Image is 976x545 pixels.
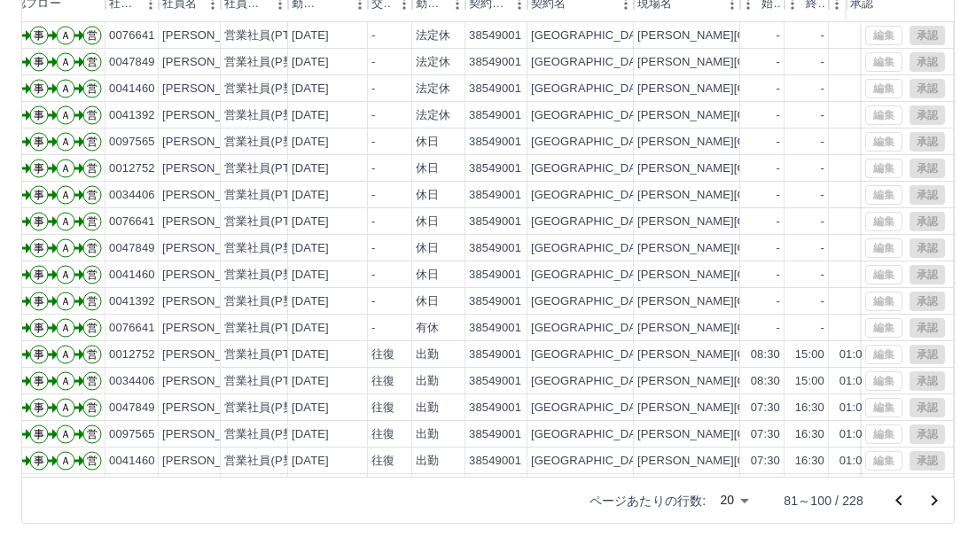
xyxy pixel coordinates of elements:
[777,240,780,257] div: -
[531,320,653,337] div: [GEOGRAPHIC_DATA]
[34,242,44,254] text: 事
[777,107,780,124] div: -
[469,240,521,257] div: 38549001
[839,426,869,443] div: 01:00
[162,160,259,177] div: [PERSON_NAME]
[821,134,824,151] div: -
[469,453,521,470] div: 38549001
[109,54,155,71] div: 0047849
[162,293,259,310] div: [PERSON_NAME]
[371,293,375,310] div: -
[87,322,98,334] text: 営
[109,320,155,337] div: 0076641
[162,426,259,443] div: [PERSON_NAME]
[224,453,310,470] div: 営業社員(P契約)
[637,134,856,151] div: [PERSON_NAME][GEOGRAPHIC_DATA]
[531,107,653,124] div: [GEOGRAPHIC_DATA]
[371,107,375,124] div: -
[839,453,869,470] div: 01:00
[416,107,450,124] div: 法定休
[531,27,653,44] div: [GEOGRAPHIC_DATA]
[109,240,155,257] div: 0047849
[777,27,780,44] div: -
[109,160,155,177] div: 0012752
[881,483,917,518] button: 前のページへ
[751,426,780,443] div: 07:30
[821,81,824,97] div: -
[416,240,439,257] div: 休日
[784,492,863,510] p: 81～100 / 228
[821,214,824,230] div: -
[87,242,98,254] text: 営
[162,320,259,337] div: [PERSON_NAME]
[224,134,310,151] div: 営業社員(P契約)
[87,162,98,175] text: 営
[292,320,329,337] div: [DATE]
[34,455,44,467] text: 事
[292,27,329,44] div: [DATE]
[469,214,521,230] div: 38549001
[224,267,310,284] div: 営業社員(P契約)
[531,240,653,257] div: [GEOGRAPHIC_DATA]
[777,214,780,230] div: -
[637,27,856,44] div: [PERSON_NAME][GEOGRAPHIC_DATA]
[637,373,856,390] div: [PERSON_NAME][GEOGRAPHIC_DATA]
[531,214,653,230] div: [GEOGRAPHIC_DATA]
[224,214,317,230] div: 営業社員(PT契約)
[60,136,71,148] text: Ａ
[371,453,394,470] div: 往復
[162,346,259,363] div: [PERSON_NAME]
[777,160,780,177] div: -
[87,189,98,201] text: 営
[821,107,824,124] div: -
[34,295,44,308] text: 事
[590,492,706,510] p: ページあたりの行数:
[416,320,439,337] div: 有休
[777,187,780,204] div: -
[751,373,780,390] div: 08:30
[224,373,317,390] div: 営業社員(PT契約)
[637,400,856,417] div: [PERSON_NAME][GEOGRAPHIC_DATA]
[637,346,856,363] div: [PERSON_NAME][GEOGRAPHIC_DATA]
[162,54,259,71] div: [PERSON_NAME]
[637,160,856,177] div: [PERSON_NAME][GEOGRAPHIC_DATA]
[162,267,259,284] div: [PERSON_NAME]
[60,189,71,201] text: Ａ
[292,346,329,363] div: [DATE]
[751,346,780,363] div: 08:30
[60,322,71,334] text: Ａ
[839,373,869,390] div: 01:00
[109,453,155,470] div: 0041460
[821,160,824,177] div: -
[162,373,259,390] div: [PERSON_NAME]
[531,81,653,97] div: [GEOGRAPHIC_DATA]
[162,27,259,44] div: [PERSON_NAME]
[917,483,952,518] button: 次のページへ
[795,346,824,363] div: 15:00
[224,400,310,417] div: 営業社員(P契約)
[224,54,310,71] div: 営業社員(P契約)
[637,267,856,284] div: [PERSON_NAME][GEOGRAPHIC_DATA]
[224,160,317,177] div: 営業社員(PT契約)
[531,346,653,363] div: [GEOGRAPHIC_DATA]
[162,134,259,151] div: [PERSON_NAME]
[416,54,450,71] div: 法定休
[821,187,824,204] div: -
[469,54,521,71] div: 38549001
[60,455,71,467] text: Ａ
[416,293,439,310] div: 休日
[87,401,98,414] text: 営
[109,214,155,230] div: 0076641
[34,29,44,42] text: 事
[637,187,856,204] div: [PERSON_NAME][GEOGRAPHIC_DATA]
[637,240,856,257] div: [PERSON_NAME][GEOGRAPHIC_DATA]
[637,453,856,470] div: [PERSON_NAME][GEOGRAPHIC_DATA]
[292,134,329,151] div: [DATE]
[109,267,155,284] div: 0041460
[416,81,450,97] div: 法定休
[371,134,375,151] div: -
[34,215,44,228] text: 事
[821,320,824,337] div: -
[637,214,856,230] div: [PERSON_NAME][GEOGRAPHIC_DATA]
[34,82,44,95] text: 事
